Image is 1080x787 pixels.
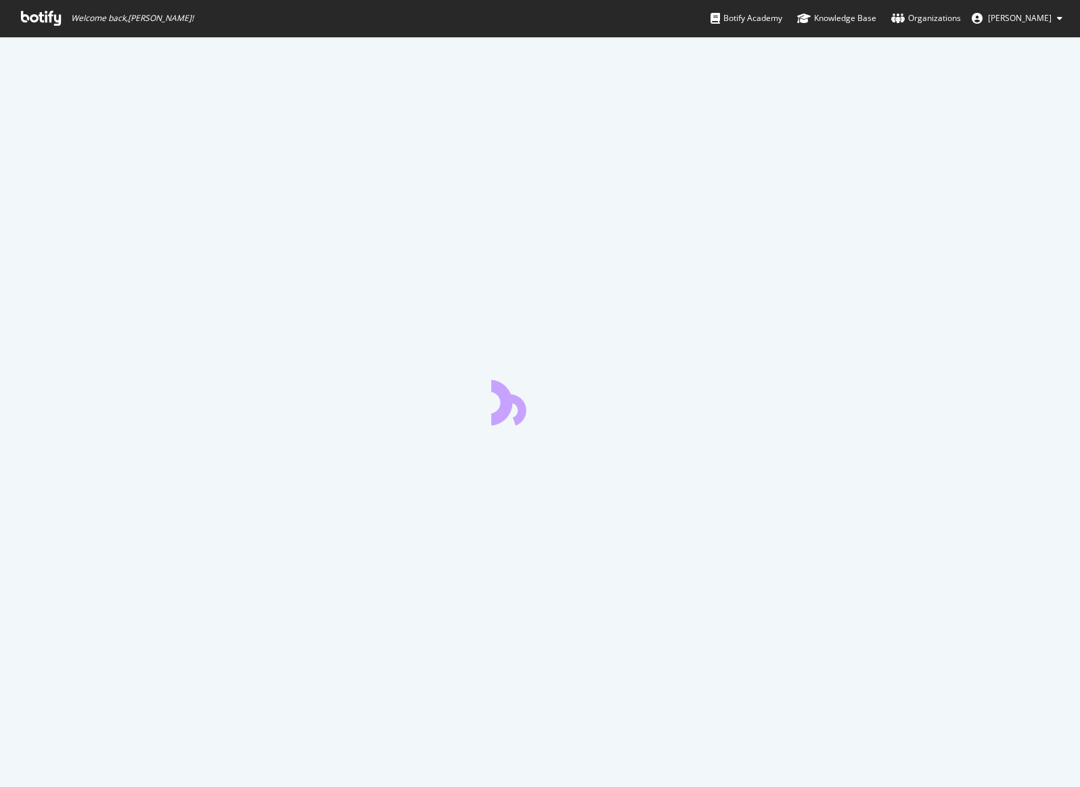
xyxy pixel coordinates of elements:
[491,377,589,425] div: animation
[711,12,782,25] div: Botify Academy
[891,12,961,25] div: Organizations
[797,12,876,25] div: Knowledge Base
[71,13,194,24] span: Welcome back, [PERSON_NAME] !
[961,7,1073,29] button: [PERSON_NAME]
[988,12,1052,24] span: Christopher Tucker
